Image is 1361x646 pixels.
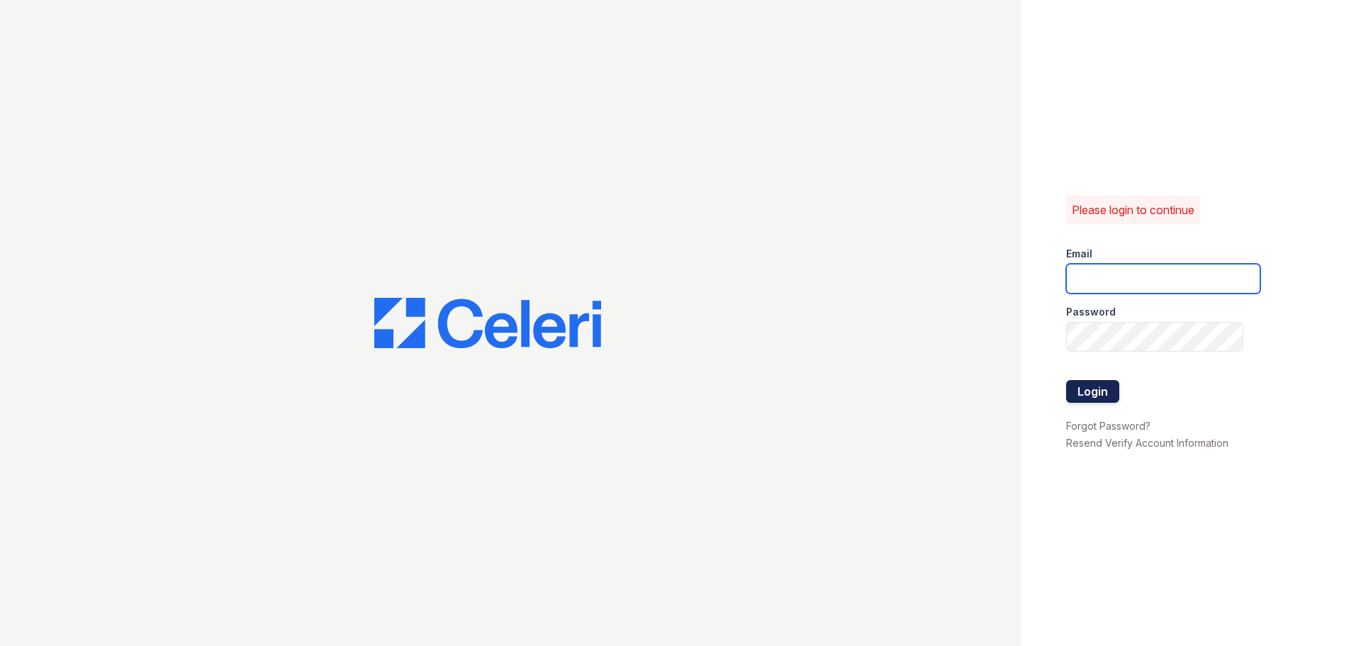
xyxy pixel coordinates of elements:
a: Forgot Password? [1066,420,1150,432]
label: Password [1066,305,1116,319]
p: Please login to continue [1072,201,1194,218]
button: Login [1066,380,1119,403]
img: CE_Logo_Blue-a8612792a0a2168367f1c8372b55b34899dd931a85d93a1a3d3e32e68fde9ad4.png [374,298,601,349]
label: Email [1066,247,1092,261]
a: Resend Verify Account Information [1066,437,1228,449]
